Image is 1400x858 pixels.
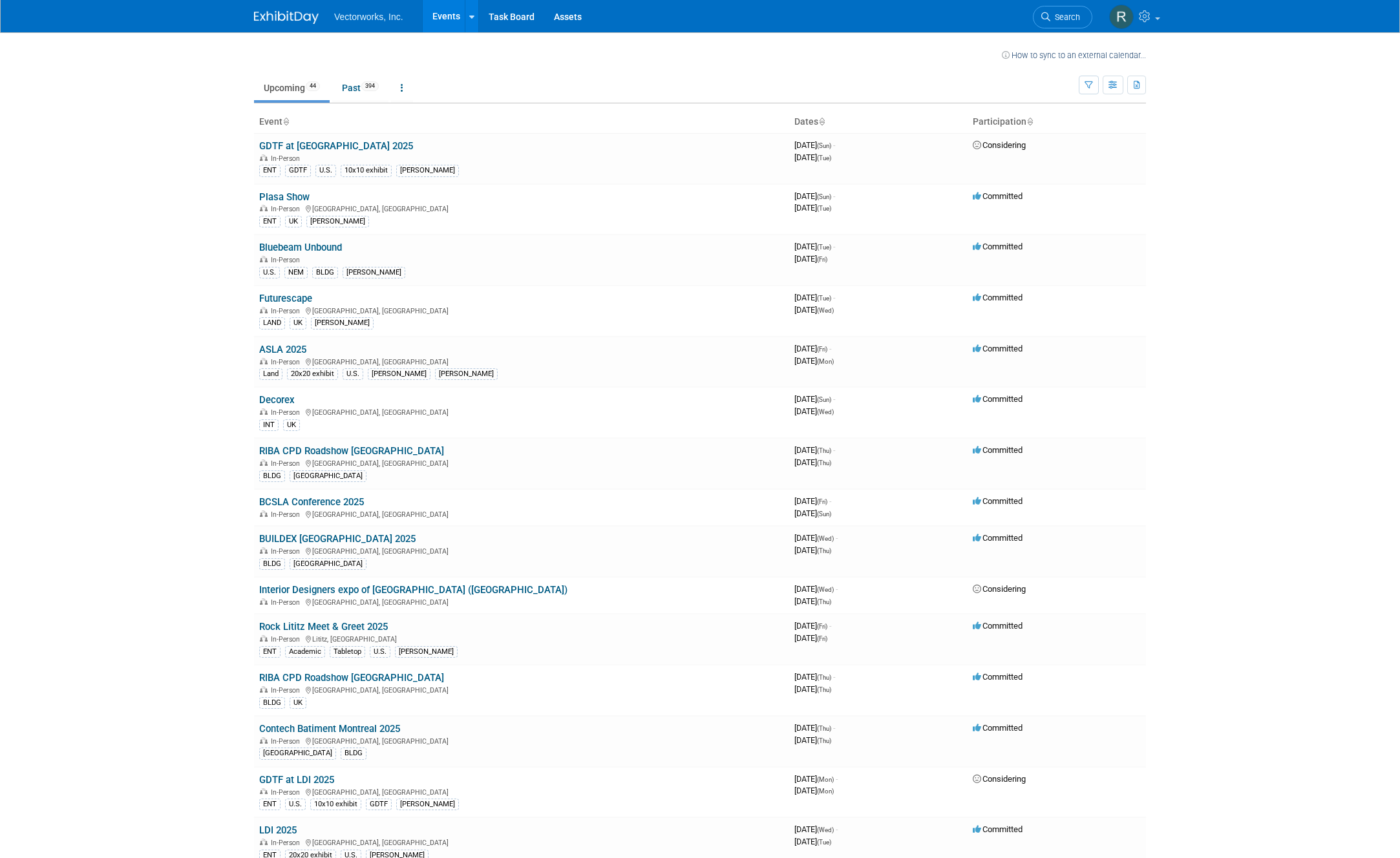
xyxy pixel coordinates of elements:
[259,216,281,227] div: ENT
[254,76,330,100] a: Upcoming44
[259,140,413,152] a: GDTF at [GEOGRAPHIC_DATA] 2025
[259,533,416,545] a: BUILDEX [GEOGRAPHIC_DATA] 2025
[271,598,304,607] span: In-Person
[259,305,784,315] div: [GEOGRAPHIC_DATA], [GEOGRAPHIC_DATA]
[836,774,838,784] span: -
[259,165,281,176] div: ENT
[271,408,304,417] span: In-Person
[818,116,825,127] a: Sort by Start Date
[829,496,831,506] span: -
[259,837,784,847] div: [GEOGRAPHIC_DATA], [GEOGRAPHIC_DATA]
[259,697,285,709] div: BLDG
[794,496,831,506] span: [DATE]
[794,672,835,682] span: [DATE]
[817,839,831,846] span: (Tue)
[817,256,827,263] span: (Fri)
[259,824,297,836] a: LDI 2025
[343,368,363,380] div: U.S.
[287,368,338,380] div: 20x20 exhibit
[271,154,304,163] span: In-Person
[259,508,784,519] div: [GEOGRAPHIC_DATA], [GEOGRAPHIC_DATA]
[794,633,827,643] span: [DATE]
[817,788,834,795] span: (Mon)
[794,191,835,201] span: [DATE]
[260,154,268,161] img: In-Person Event
[259,672,444,684] a: RIBA CPD Roadshow [GEOGRAPHIC_DATA]
[794,344,831,353] span: [DATE]
[271,307,304,315] span: In-Person
[817,498,827,505] span: (Fri)
[836,533,838,543] span: -
[271,737,304,746] span: In-Person
[794,508,831,518] span: [DATE]
[310,799,361,810] div: 10x10 exhibit
[817,154,831,162] span: (Tue)
[312,267,338,278] div: BLDG
[794,584,838,594] span: [DATE]
[817,307,834,314] span: (Wed)
[259,293,312,304] a: Futurescape
[284,267,308,278] div: NEM
[260,547,268,554] img: In-Person Event
[833,672,835,682] span: -
[794,735,831,745] span: [DATE]
[259,419,279,431] div: INT
[260,358,268,364] img: In-Person Event
[794,786,834,795] span: [DATE]
[817,598,831,605] span: (Thu)
[271,547,304,556] span: In-Person
[271,459,304,468] span: In-Person
[817,510,831,518] span: (Sun)
[260,635,268,642] img: In-Person Event
[973,344,1023,353] span: Committed
[833,140,835,150] span: -
[259,684,784,695] div: [GEOGRAPHIC_DATA], [GEOGRAPHIC_DATA]
[836,824,838,834] span: -
[794,242,835,251] span: [DATE]
[794,203,831,213] span: [DATE]
[817,547,831,554] span: (Thu)
[259,621,388,633] a: Rock Lititz Meet & Greet 2025
[973,242,1023,251] span: Committed
[260,307,268,313] img: In-Person Event
[833,242,835,251] span: -
[833,723,835,733] span: -
[271,635,304,643] span: In-Person
[829,344,831,353] span: -
[794,837,831,846] span: [DATE]
[306,216,369,227] div: [PERSON_NAME]
[817,205,831,212] span: (Tue)
[395,646,458,658] div: [PERSON_NAME]
[817,826,834,833] span: (Wed)
[794,305,834,315] span: [DATE]
[817,358,834,365] span: (Mon)
[817,725,831,732] span: (Thu)
[259,735,784,746] div: [GEOGRAPHIC_DATA], [GEOGRAPHIC_DATA]
[817,776,834,783] span: (Mon)
[259,633,784,643] div: Lititz, [GEOGRAPHIC_DATA]
[817,459,831,466] span: (Thu)
[259,406,784,417] div: [GEOGRAPHIC_DATA], [GEOGRAPHIC_DATA]
[260,205,268,211] img: In-Person Event
[259,267,280,278] div: U.S.
[794,533,838,543] span: [DATE]
[817,295,831,302] span: (Tue)
[271,839,304,847] span: In-Person
[1109,5,1134,29] img: Ryan Butler
[396,799,459,810] div: [PERSON_NAME]
[260,737,268,744] img: In-Person Event
[259,368,282,380] div: Land
[259,191,310,203] a: Plasa Show
[794,406,834,416] span: [DATE]
[817,142,831,149] span: (Sun)
[260,598,268,605] img: In-Person Event
[259,774,334,786] a: GDTF at LDI 2025
[817,586,834,593] span: (Wed)
[330,646,365,658] div: Tabletop
[817,408,834,415] span: (Wed)
[973,533,1023,543] span: Committed
[290,697,306,709] div: UK
[260,788,268,795] img: In-Person Event
[343,267,405,278] div: [PERSON_NAME]
[259,596,784,607] div: [GEOGRAPHIC_DATA], [GEOGRAPHIC_DATA]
